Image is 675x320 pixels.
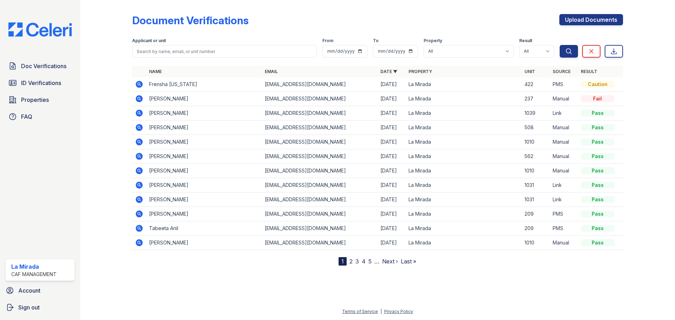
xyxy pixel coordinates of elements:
td: [PERSON_NAME] [146,192,262,207]
td: La Mirada [406,207,521,221]
td: Manual [550,120,578,135]
a: Upload Documents [559,14,623,25]
td: PMS [550,221,578,236]
td: 1031 [522,178,550,192]
span: Sign out [18,303,40,312]
div: 1 [339,257,347,266]
td: PMS [550,207,578,221]
a: 5 [368,258,372,265]
div: | [380,309,382,314]
td: [PERSON_NAME] [146,106,262,120]
td: [PERSON_NAME] [146,120,262,135]
span: ID Verifications [21,79,61,87]
td: Link [550,178,578,192]
td: La Mirada [406,120,521,135]
td: [PERSON_NAME] [146,207,262,221]
td: 1010 [522,164,550,178]
td: [DATE] [378,120,406,135]
img: CE_Logo_Blue-a8612792a0a2168367f1c8372b55b34899dd931a85d93a1a3d3e32e68fde9ad4.png [3,22,77,37]
a: Result [581,69,597,74]
td: [PERSON_NAME] [146,135,262,149]
a: Doc Verifications [6,59,75,73]
td: 1039 [522,106,550,120]
label: To [373,38,379,44]
td: [DATE] [378,149,406,164]
td: [PERSON_NAME] [146,149,262,164]
td: La Mirada [406,135,521,149]
a: Last » [401,258,416,265]
td: Link [550,192,578,207]
td: [EMAIL_ADDRESS][DOMAIN_NAME] [262,207,378,221]
a: Name [149,69,162,74]
span: FAQ [21,112,32,121]
a: Sign out [3,300,77,314]
a: 3 [355,258,359,265]
td: Tabeeta Anil [146,221,262,236]
span: … [374,257,379,266]
td: La Mirada [406,149,521,164]
td: [EMAIL_ADDRESS][DOMAIN_NAME] [262,106,378,120]
span: Doc Verifications [21,62,66,70]
td: La Mirada [406,236,521,250]
label: From [322,38,333,44]
td: La Mirada [406,192,521,207]
div: CAF Management [11,271,57,278]
td: [EMAIL_ADDRESS][DOMAIN_NAME] [262,135,378,149]
td: [EMAIL_ADDRESS][DOMAIN_NAME] [262,164,378,178]
td: [PERSON_NAME] [146,236,262,250]
td: La Mirada [406,164,521,178]
td: [DATE] [378,92,406,106]
td: [DATE] [378,106,406,120]
div: Pass [581,210,615,217]
div: Pass [581,239,615,246]
td: Manual [550,135,578,149]
td: La Mirada [406,221,521,236]
td: La Mirada [406,178,521,192]
div: Pass [581,167,615,174]
td: Manual [550,92,578,106]
td: Manual [550,236,578,250]
td: [DATE] [378,207,406,221]
td: La Mirada [406,77,521,92]
td: [EMAIL_ADDRESS][DOMAIN_NAME] [262,178,378,192]
td: [EMAIL_ADDRESS][DOMAIN_NAME] [262,149,378,164]
td: 1010 [522,236,550,250]
div: La Mirada [11,262,57,271]
td: Frensha [US_STATE] [146,77,262,92]
td: 209 [522,207,550,221]
a: Next › [382,258,398,265]
label: Property [424,38,442,44]
div: Pass [581,153,615,160]
td: [PERSON_NAME] [146,164,262,178]
a: Properties [6,93,75,107]
td: [PERSON_NAME] [146,92,262,106]
label: Result [519,38,532,44]
div: Pass [581,225,615,232]
td: Manual [550,164,578,178]
td: [EMAIL_ADDRESS][DOMAIN_NAME] [262,192,378,207]
td: [EMAIL_ADDRESS][DOMAIN_NAME] [262,120,378,135]
td: 1010 [522,135,550,149]
td: 562 [522,149,550,164]
td: 237 [522,92,550,106]
a: Source [553,69,571,74]
a: FAQ [6,110,75,124]
div: Pass [581,138,615,145]
td: La Mirada [406,106,521,120]
div: Fail [581,95,615,102]
a: Email [265,69,278,74]
td: [DATE] [378,236,406,250]
td: 209 [522,221,550,236]
td: [DATE] [378,192,406,207]
a: 2 [349,258,353,265]
a: Property [409,69,432,74]
td: 508 [522,120,550,135]
a: 4 [362,258,366,265]
input: Search by name, email, or unit number [132,45,317,58]
a: Account [3,283,77,298]
div: Document Verifications [132,14,249,27]
a: Date ▼ [380,69,397,74]
td: [DATE] [378,77,406,92]
td: [PERSON_NAME] [146,178,262,192]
